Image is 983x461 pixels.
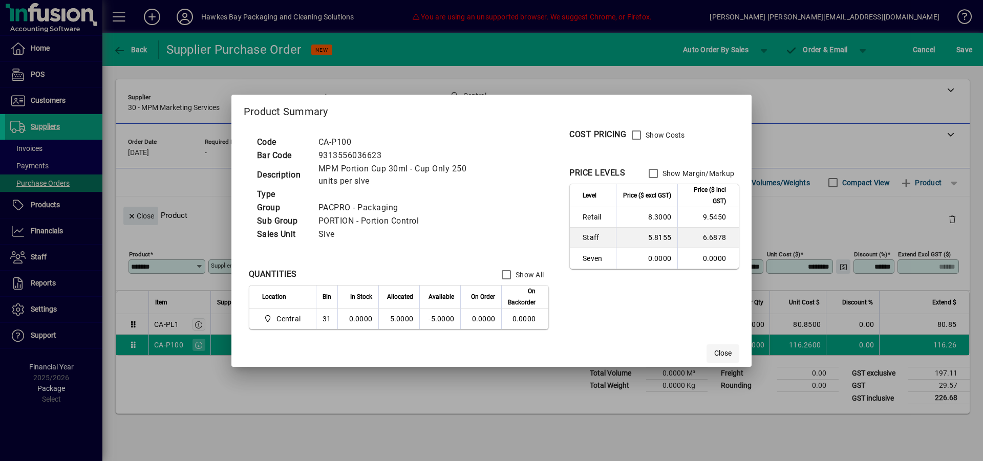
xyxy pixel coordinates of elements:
[276,314,301,324] span: Central
[252,136,313,149] td: Code
[429,291,454,302] span: Available
[252,149,313,162] td: Bar Code
[262,291,286,302] span: Location
[677,228,739,248] td: 6.6878
[316,309,337,329] td: 31
[313,201,500,214] td: PACPRO - Packaging
[508,286,536,308] span: On Backorder
[252,201,313,214] td: Group
[677,248,739,269] td: 0.0000
[707,344,739,363] button: Close
[350,291,372,302] span: In Stock
[471,291,495,302] span: On Order
[249,268,297,280] div: QUANTITIES
[569,167,625,179] div: PRICE LEVELS
[252,162,313,188] td: Description
[583,190,596,201] span: Level
[569,128,626,141] div: COST PRICING
[472,315,496,323] span: 0.0000
[583,232,610,243] span: Staff
[616,228,677,248] td: 5.8155
[313,162,500,188] td: MPM Portion Cup 30ml - Cup Only 250 units per slve
[583,253,610,264] span: Seven
[252,214,313,228] td: Sub Group
[252,228,313,241] td: Sales Unit
[514,270,544,280] label: Show All
[616,207,677,228] td: 8.3000
[714,348,732,359] span: Close
[677,207,739,228] td: 9.5450
[231,95,752,124] h2: Product Summary
[623,190,671,201] span: Price ($ excl GST)
[252,188,313,201] td: Type
[313,136,500,149] td: CA-P100
[501,309,548,329] td: 0.0000
[262,313,305,325] span: Central
[616,248,677,269] td: 0.0000
[387,291,413,302] span: Allocated
[313,149,500,162] td: 9313556036623
[313,214,500,228] td: PORTION - Portion Control
[337,309,378,329] td: 0.0000
[644,130,685,140] label: Show Costs
[313,228,500,241] td: Slve
[583,212,610,222] span: Retail
[684,184,726,207] span: Price ($ incl GST)
[419,309,460,329] td: -5.0000
[378,309,419,329] td: 5.0000
[323,291,331,302] span: Bin
[660,168,735,179] label: Show Margin/Markup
